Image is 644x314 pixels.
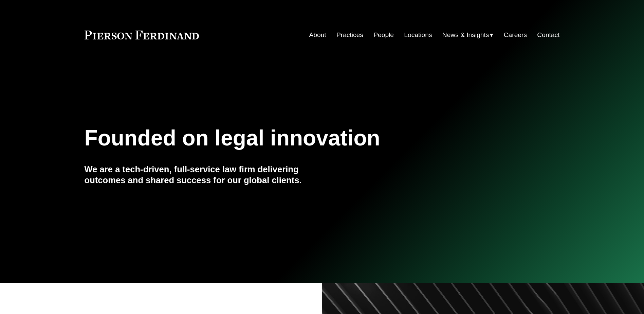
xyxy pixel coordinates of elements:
span: News & Insights [442,29,489,41]
h1: Founded on legal innovation [85,126,481,151]
h4: We are a tech-driven, full-service law firm delivering outcomes and shared success for our global... [85,164,322,186]
a: folder dropdown [442,29,494,41]
a: About [309,29,326,41]
a: Locations [404,29,432,41]
a: Careers [504,29,527,41]
a: Contact [537,29,559,41]
a: Practices [336,29,363,41]
a: People [373,29,394,41]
